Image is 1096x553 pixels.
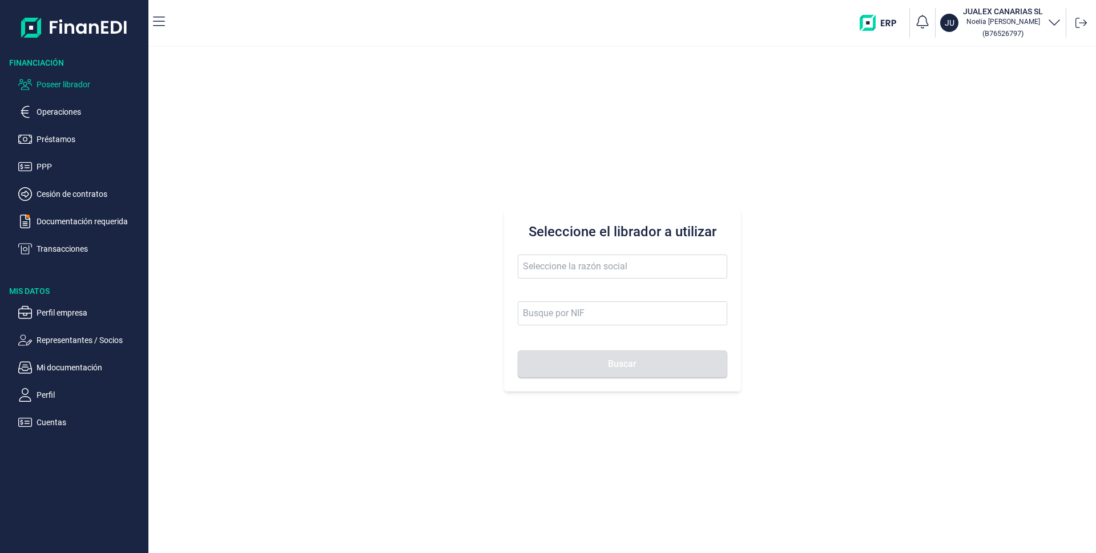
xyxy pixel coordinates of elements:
[963,6,1043,17] h3: JUALEX CANARIAS SL
[37,132,144,146] p: Préstamos
[37,187,144,201] p: Cesión de contratos
[37,242,144,256] p: Transacciones
[18,242,144,256] button: Transacciones
[18,415,144,429] button: Cuentas
[37,415,144,429] p: Cuentas
[945,17,954,29] p: JU
[18,105,144,119] button: Operaciones
[37,215,144,228] p: Documentación requerida
[982,29,1024,38] small: Copiar cif
[860,15,905,31] img: erp
[940,6,1061,40] button: JUJUALEX CANARIAS SLNoelia [PERSON_NAME](B76526797)
[518,350,727,378] button: Buscar
[18,215,144,228] button: Documentación requerida
[18,333,144,347] button: Representantes / Socios
[18,306,144,320] button: Perfil empresa
[963,17,1043,26] p: Noelia [PERSON_NAME]
[18,361,144,374] button: Mi documentación
[37,388,144,402] p: Perfil
[37,361,144,374] p: Mi documentación
[18,132,144,146] button: Préstamos
[18,388,144,402] button: Perfil
[37,78,144,91] p: Poseer librador
[18,78,144,91] button: Poseer librador
[37,333,144,347] p: Representantes / Socios
[518,255,727,278] input: Seleccione la razón social
[37,105,144,119] p: Operaciones
[518,223,727,241] h3: Seleccione el librador a utilizar
[37,160,144,173] p: PPP
[18,187,144,201] button: Cesión de contratos
[608,360,636,368] span: Buscar
[518,301,727,325] input: Busque por NIF
[37,306,144,320] p: Perfil empresa
[21,9,128,46] img: Logo de aplicación
[18,160,144,173] button: PPP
